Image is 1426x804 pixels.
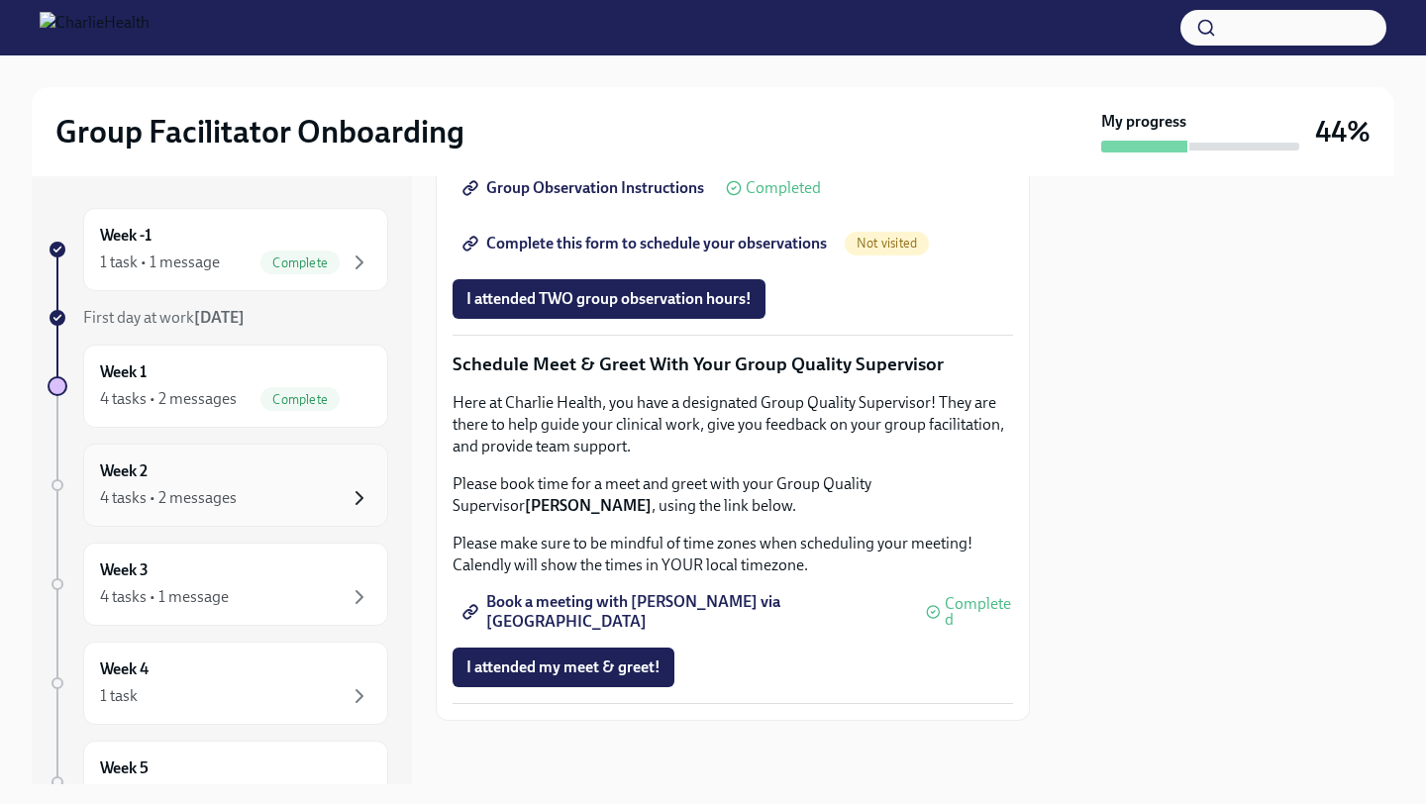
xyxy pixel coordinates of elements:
a: Week -11 task • 1 messageComplete [48,208,388,291]
span: Complete this form to schedule your observations [466,234,827,253]
h6: Week 2 [100,460,148,482]
a: Week 24 tasks • 2 messages [48,444,388,527]
span: Completed [746,180,821,196]
h3: 44% [1315,114,1371,150]
strong: [DATE] [194,308,245,327]
a: Book a meeting with [PERSON_NAME] via [GEOGRAPHIC_DATA] [453,592,918,632]
div: 1 task • 1 message [100,251,220,273]
strong: [PERSON_NAME] [525,496,652,515]
span: Not visited [845,236,929,251]
h6: Week 5 [100,757,149,779]
div: 4 tasks • 2 messages [100,388,237,410]
span: Book a meeting with [PERSON_NAME] via [GEOGRAPHIC_DATA] [466,602,904,622]
span: Complete [260,392,340,407]
span: Group Observation Instructions [466,178,704,198]
a: Week 34 tasks • 1 message [48,543,388,626]
a: Week 14 tasks • 2 messagesComplete [48,345,388,428]
p: Schedule Meet & Greet With Your Group Quality Supervisor [453,352,1013,377]
button: I attended TWO group observation hours! [453,279,765,319]
span: I attended TWO group observation hours! [466,289,752,309]
h6: Week 3 [100,559,149,581]
span: I attended my meet & greet! [466,657,661,677]
span: Complete [260,255,340,270]
div: 4 tasks • 2 messages [100,487,237,509]
h6: Week -1 [100,225,152,247]
a: Week 41 task [48,642,388,725]
div: 4 tasks • 1 message [100,586,229,608]
h2: Group Facilitator Onboarding [55,112,464,151]
div: 1 task [100,685,138,707]
h6: Week 4 [100,658,149,680]
img: CharlieHealth [40,12,150,44]
h6: Week 1 [100,361,147,383]
a: Group Observation Instructions [453,168,718,208]
a: First day at work[DATE] [48,307,388,329]
strong: My progress [1101,111,1186,133]
a: Complete this form to schedule your observations [453,224,841,263]
p: Here at Charlie Health, you have a designated Group Quality Supervisor! They are there to help gu... [453,392,1013,457]
button: I attended my meet & greet! [453,648,674,687]
p: Please book time for a meet and greet with your Group Quality Supervisor , using the link below. [453,473,1013,517]
span: First day at work [83,308,245,327]
span: Completed [945,596,1013,628]
p: Please make sure to be mindful of time zones when scheduling your meeting! Calendly will show the... [453,533,1013,576]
